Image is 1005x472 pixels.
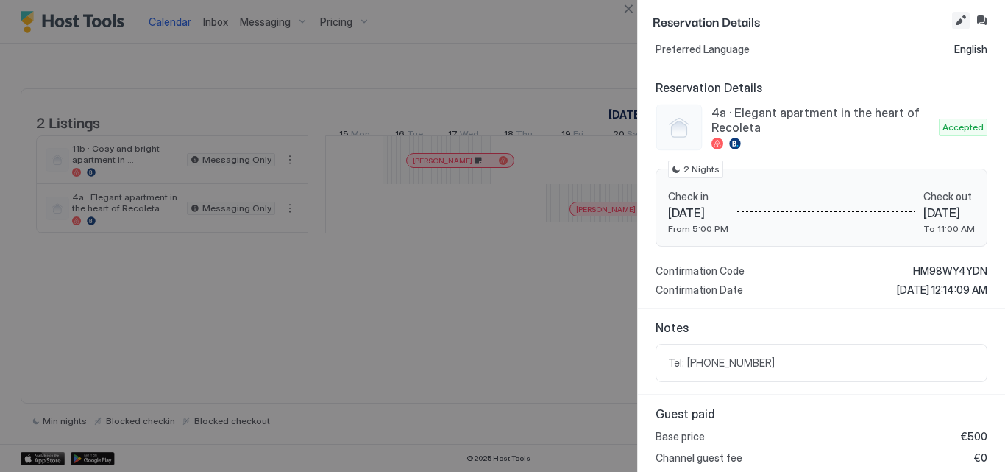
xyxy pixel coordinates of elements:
[913,264,987,278] span: HM98WY4YDN
[974,451,987,465] span: €0
[954,43,987,56] span: English
[656,451,742,465] span: Channel guest fee
[952,12,970,29] button: Edit reservation
[668,190,728,203] span: Check in
[683,163,720,176] span: 2 Nights
[923,205,975,220] span: [DATE]
[656,320,987,335] span: Notes
[923,223,975,234] span: To 11:00 AM
[668,223,728,234] span: From 5:00 PM
[656,430,705,443] span: Base price
[656,283,743,297] span: Confirmation Date
[653,12,949,30] span: Reservation Details
[656,43,750,56] span: Preferred Language
[668,205,728,220] span: [DATE]
[656,406,987,421] span: Guest paid
[961,430,987,443] span: €500
[656,80,987,95] span: Reservation Details
[942,121,984,134] span: Accepted
[973,12,990,29] button: Inbox
[923,190,975,203] span: Check out
[656,264,745,278] span: Confirmation Code
[668,356,975,370] span: Tel: [PHONE_NUMBER]
[897,283,987,297] span: [DATE] 12:14:09 AM
[711,105,933,135] span: 4a · Elegant apartment in the heart of Recoleta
